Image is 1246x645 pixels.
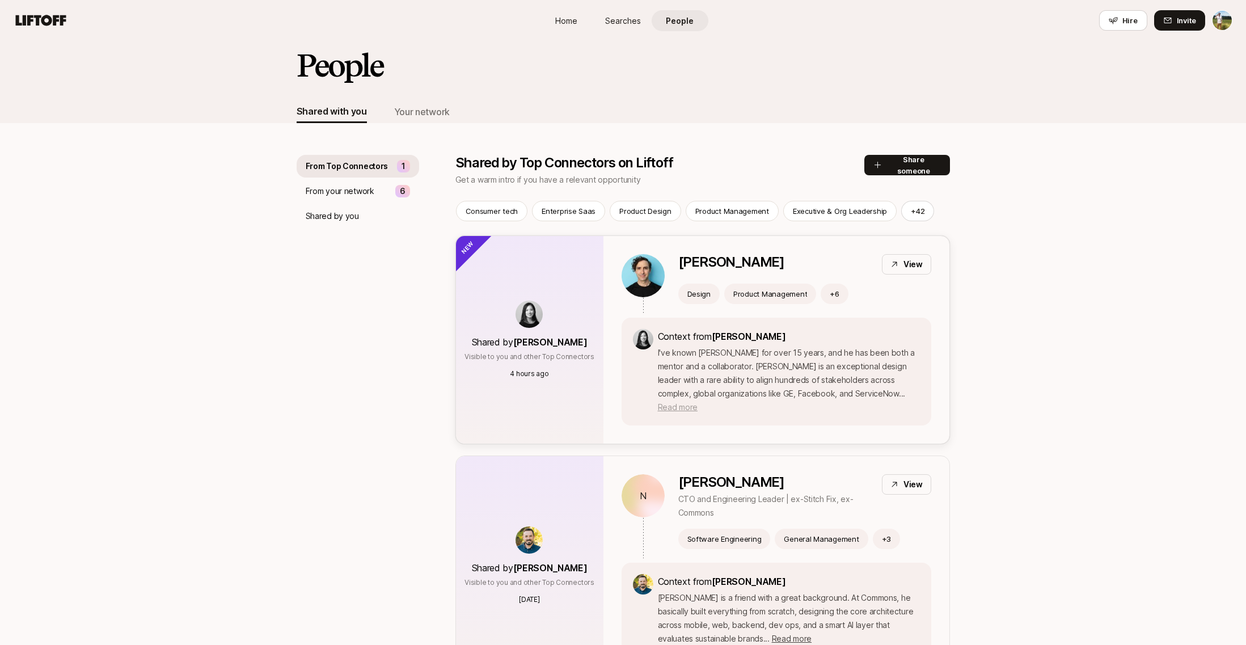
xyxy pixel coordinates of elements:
[666,15,694,27] span: People
[821,284,848,304] button: +6
[555,15,577,27] span: Home
[297,104,367,119] div: Shared with you
[306,209,359,223] p: Shared by you
[402,159,406,173] p: 1
[510,369,548,379] p: 4 hours ago
[1154,10,1205,31] button: Invite
[297,100,367,123] button: Shared with you
[695,205,769,217] p: Product Management
[1212,10,1232,31] button: Tyler Kieft
[658,346,920,414] p: I've known [PERSON_NAME] for over 15 years, and he has been both a mentor and a collaborator. [PE...
[464,577,594,588] p: Visible to you and other Top Connectors
[306,184,374,198] p: From your network
[472,335,588,349] p: Shared by
[633,574,653,595] img: 94ddba96_162a_4062_a6fe_bdab82155b16.jpg
[903,478,923,491] p: View
[678,492,873,520] p: CTO and Engineering Leader | ex-Stitch Fix, ex-Commons
[864,155,950,175] button: Share someone
[772,634,812,643] span: Read more
[678,254,784,270] p: [PERSON_NAME]
[297,48,383,82] h2: People
[394,100,450,123] button: Your network
[1213,11,1232,30] img: Tyler Kieft
[1099,10,1147,31] button: Hire
[903,258,923,271] p: View
[622,254,665,297] img: e8bc5d3e_179f_4dcf_a9fd_880fe2c1c5af.jpg
[466,205,518,217] p: Consumer tech
[658,329,920,344] p: Context from
[678,474,873,490] p: [PERSON_NAME]
[595,10,652,31] a: Searches
[619,205,671,217] p: Product Design
[516,526,543,554] img: 94ddba96_162a_4062_a6fe_bdab82155b16.jpg
[455,155,864,171] p: Shared by Top Connectors on Liftoff
[873,529,901,549] button: +3
[658,574,920,589] p: Context from
[516,301,543,328] img: a6da1878_b95e_422e_bba6_ac01d30c5b5f.jpg
[455,173,864,187] p: Get a warm intro if you have a relevant opportunity
[1177,15,1196,26] span: Invite
[640,489,647,503] p: N
[455,235,950,444] a: Shared by[PERSON_NAME]Visible to you and other Top Connectors4 hours ago[PERSON_NAME]ViewDesignPr...
[394,104,450,119] div: Your network
[306,159,388,173] p: From Top Connectors
[784,533,859,545] p: General Management
[658,402,698,412] span: Read more
[519,595,540,605] p: [DATE]
[464,352,594,362] p: Visible to you and other Top Connectors
[1122,15,1138,26] span: Hire
[633,329,653,349] img: a6da1878_b95e_422e_bba6_ac01d30c5b5f.jpg
[538,10,595,31] a: Home
[437,217,493,273] div: New
[472,560,588,575] p: Shared by
[652,10,708,31] a: People
[400,184,406,198] p: 6
[793,205,887,217] p: Executive & Org Leadership
[901,201,934,221] button: +42
[712,576,786,587] span: [PERSON_NAME]
[733,288,807,300] p: Product Management
[513,336,588,348] span: [PERSON_NAME]
[712,331,786,342] span: [PERSON_NAME]
[513,562,588,574] span: [PERSON_NAME]
[605,15,641,27] span: Searches
[687,533,762,545] p: Software Engineering
[687,288,711,300] p: Design
[542,205,595,217] p: Enterprise Saas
